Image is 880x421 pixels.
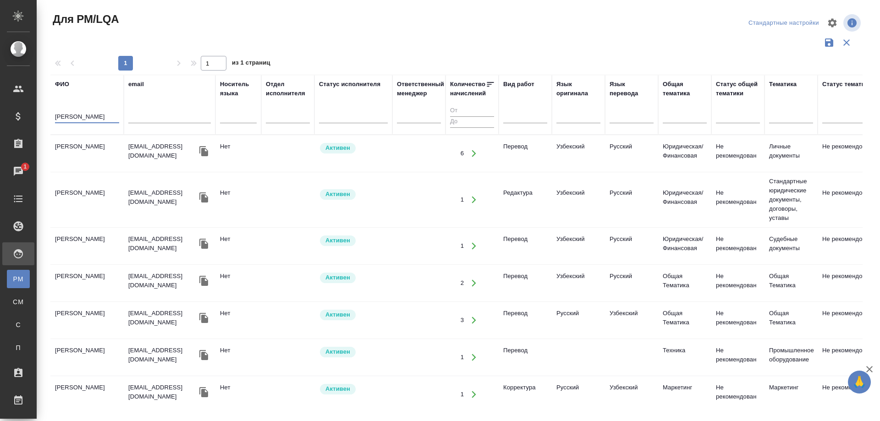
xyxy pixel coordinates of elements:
[552,137,605,169] td: Узбекский
[658,304,711,336] td: Общая Тематика
[552,230,605,262] td: Узбекский
[663,80,707,98] div: Общая тематика
[822,80,872,89] div: Статус тематики
[325,310,350,319] p: Активен
[7,316,30,334] a: С
[658,341,711,373] td: Техника
[556,80,600,98] div: Язык оригинала
[325,236,350,245] p: Активен
[50,230,124,262] td: [PERSON_NAME]
[764,137,818,169] td: Личные документы
[464,385,483,404] button: Открыть работы
[11,297,25,306] span: CM
[50,184,124,216] td: [PERSON_NAME]
[464,144,483,163] button: Открыть работы
[821,12,843,34] span: Настроить таблицу
[464,237,483,256] button: Открыть работы
[552,184,605,216] td: Узбекский
[450,80,486,98] div: Количество начислений
[197,191,211,204] button: Скопировать
[848,371,871,394] button: 🙏
[461,195,464,204] div: 1
[552,267,605,299] td: Узбекский
[50,137,124,169] td: [PERSON_NAME]
[232,57,270,71] span: из 1 страниц
[852,372,867,392] span: 🙏
[605,304,658,336] td: Узбекский
[55,80,69,89] div: ФИО
[461,279,464,288] div: 2
[843,14,863,32] span: Посмотреть информацию
[319,188,388,201] div: Рядовой исполнитель: назначай с учетом рейтинга
[319,272,388,284] div: Рядовой исполнитель: назначай с учетом рейтинга
[50,267,124,299] td: [PERSON_NAME]
[197,385,211,399] button: Скопировать
[197,348,211,362] button: Скопировать
[50,341,124,373] td: [PERSON_NAME]
[319,309,388,321] div: Рядовой исполнитель: назначай с учетом рейтинга
[128,272,197,290] p: [EMAIL_ADDRESS][DOMAIN_NAME]
[711,267,764,299] td: Не рекомендован
[464,348,483,367] button: Открыть работы
[128,142,197,160] p: [EMAIL_ADDRESS][DOMAIN_NAME]
[464,191,483,209] button: Открыть работы
[605,137,658,169] td: Русский
[764,304,818,336] td: Общая Тематика
[820,34,838,51] button: Сохранить фильтры
[325,143,350,153] p: Активен
[128,309,197,327] p: [EMAIL_ADDRESS][DOMAIN_NAME]
[499,378,552,410] td: Корректура
[197,274,211,288] button: Скопировать
[711,378,764,410] td: Не рекомендован
[769,80,797,89] div: Тематика
[215,230,261,262] td: Нет
[711,184,764,216] td: Не рекомендован
[197,144,211,158] button: Скопировать
[11,274,25,284] span: PM
[128,346,197,364] p: [EMAIL_ADDRESS][DOMAIN_NAME]
[838,34,855,51] button: Сбросить фильтры
[605,230,658,262] td: Русский
[461,316,464,325] div: 3
[197,237,211,251] button: Скопировать
[605,184,658,216] td: Русский
[499,137,552,169] td: Перевод
[128,235,197,253] p: [EMAIL_ADDRESS][DOMAIN_NAME]
[319,80,380,89] div: Статус исполнителя
[658,230,711,262] td: Юридическая/Финансовая
[605,267,658,299] td: Русский
[215,341,261,373] td: Нет
[711,341,764,373] td: Не рекомендован
[215,378,261,410] td: Нет
[128,383,197,401] p: [EMAIL_ADDRESS][DOMAIN_NAME]
[266,80,310,98] div: Отдел исполнителя
[215,137,261,169] td: Нет
[461,390,464,399] div: 1
[464,274,483,293] button: Открыть работы
[325,273,350,282] p: Активен
[658,137,711,169] td: Юридическая/Финансовая
[50,304,124,336] td: [PERSON_NAME]
[716,80,760,98] div: Статус общей тематики
[319,346,388,358] div: Рядовой исполнитель: назначай с учетом рейтинга
[605,378,658,410] td: Узбекский
[711,304,764,336] td: Не рекомендован
[319,383,388,395] div: Рядовой исполнитель: назначай с учетом рейтинга
[325,190,350,199] p: Активен
[464,311,483,330] button: Открыть работы
[319,142,388,154] div: Рядовой исполнитель: назначай с учетом рейтинга
[197,311,211,325] button: Скопировать
[450,116,494,128] input: До
[215,304,261,336] td: Нет
[499,230,552,262] td: Перевод
[658,267,711,299] td: Общая Тематика
[499,341,552,373] td: Перевод
[764,172,818,227] td: Стандартные юридические документы, договоры, уставы
[461,353,464,362] div: 1
[50,378,124,410] td: [PERSON_NAME]
[18,162,32,171] span: 1
[764,267,818,299] td: Общая Тематика
[50,12,119,27] span: Для PM/LQA
[552,304,605,336] td: Русский
[128,188,197,207] p: [EMAIL_ADDRESS][DOMAIN_NAME]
